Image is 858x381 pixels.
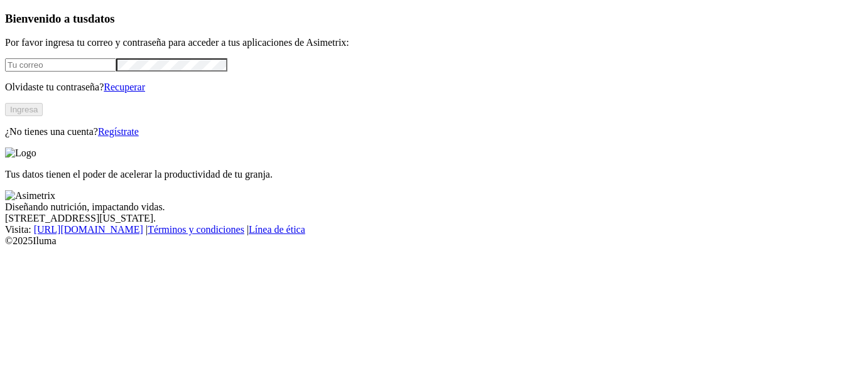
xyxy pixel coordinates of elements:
div: Diseñando nutrición, impactando vidas. [5,201,853,213]
p: Por favor ingresa tu correo y contraseña para acceder a tus aplicaciones de Asimetrix: [5,37,853,48]
h3: Bienvenido a tus [5,12,853,26]
p: Tus datos tienen el poder de acelerar la productividad de tu granja. [5,169,853,180]
p: Olvidaste tu contraseña? [5,82,853,93]
img: Asimetrix [5,190,55,201]
img: Logo [5,148,36,159]
a: Términos y condiciones [148,224,244,235]
div: Visita : | | [5,224,853,235]
span: datos [88,12,115,25]
button: Ingresa [5,103,43,116]
a: Recuperar [104,82,145,92]
a: Regístrate [98,126,139,137]
a: [URL][DOMAIN_NAME] [34,224,143,235]
div: [STREET_ADDRESS][US_STATE]. [5,213,853,224]
input: Tu correo [5,58,116,72]
div: © 2025 Iluma [5,235,853,247]
p: ¿No tienes una cuenta? [5,126,853,137]
a: Línea de ética [249,224,305,235]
